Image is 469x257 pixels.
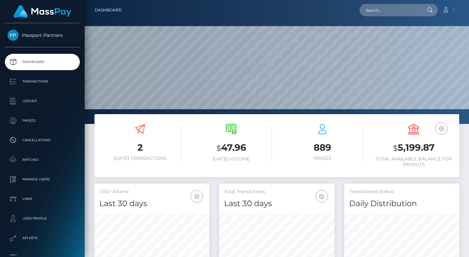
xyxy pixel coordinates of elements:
[7,30,19,41] img: Passport Partners
[99,189,205,195] h5: USD Volume
[191,141,272,155] h3: 47.96
[5,132,80,148] a: Cancellations
[393,144,398,153] small: $
[95,3,122,17] a: Dashboard
[99,198,205,209] h4: Last 30 days
[7,96,77,106] p: Ledger
[5,32,80,38] span: Passport Partners
[5,54,80,70] a: Dashboard
[7,135,77,145] p: Cancellations
[282,141,363,154] h3: 889
[5,191,80,207] a: Links
[349,198,454,209] h4: Daily Distribution
[5,93,80,109] a: Ledger
[282,156,363,161] h6: Payees
[191,156,272,162] h6: [DATE] Volume
[5,210,80,227] a: User Profile
[7,57,77,67] p: Dashboard
[5,113,80,129] a: Payees
[373,141,454,155] h3: 5,199.87
[5,230,80,246] a: API Keys
[7,116,77,126] p: Payees
[7,233,77,243] p: API Keys
[217,144,221,153] small: $
[7,155,77,165] p: Batches
[99,141,181,154] h3: 2
[5,73,80,90] a: Transactions
[360,4,421,16] input: Search...
[224,189,329,195] h5: Total Transactions
[13,5,71,18] img: MassPay Logo
[7,194,77,204] p: Links
[7,174,77,184] p: Manage Users
[224,198,329,209] h4: Last 30 days
[99,156,181,161] h6: [DATE] Transactions
[373,156,454,167] h6: Total Available Balance for Payouts
[349,189,454,195] h5: Transactions Status
[5,152,80,168] a: Batches
[7,77,77,86] p: Transactions
[7,214,77,223] p: User Profile
[5,171,80,188] a: Manage Users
